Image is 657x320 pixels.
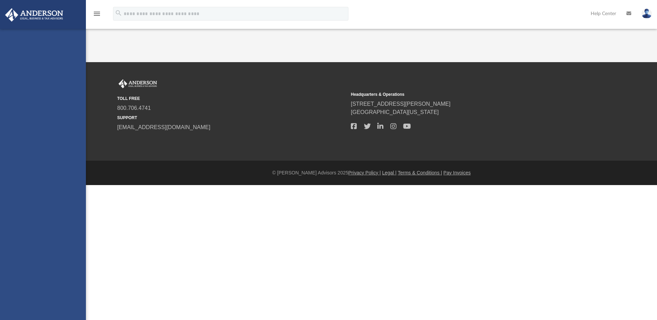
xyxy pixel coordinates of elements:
a: [GEOGRAPHIC_DATA][US_STATE] [351,109,439,115]
img: Anderson Advisors Platinum Portal [117,79,158,88]
a: Legal | [382,170,397,175]
a: [STREET_ADDRESS][PERSON_NAME] [351,101,450,107]
img: Anderson Advisors Platinum Portal [3,8,65,22]
small: SUPPORT [117,115,346,121]
a: Privacy Policy | [348,170,381,175]
a: [EMAIL_ADDRESS][DOMAIN_NAME] [117,124,210,130]
a: Pay Invoices [443,170,470,175]
small: Headquarters & Operations [351,91,580,98]
a: 800.706.4741 [117,105,151,111]
i: search [115,9,122,17]
a: Terms & Conditions | [398,170,442,175]
i: menu [93,10,101,18]
small: TOLL FREE [117,95,346,102]
a: menu [93,13,101,18]
div: © [PERSON_NAME] Advisors 2025 [86,169,657,176]
img: User Pic [642,9,652,19]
